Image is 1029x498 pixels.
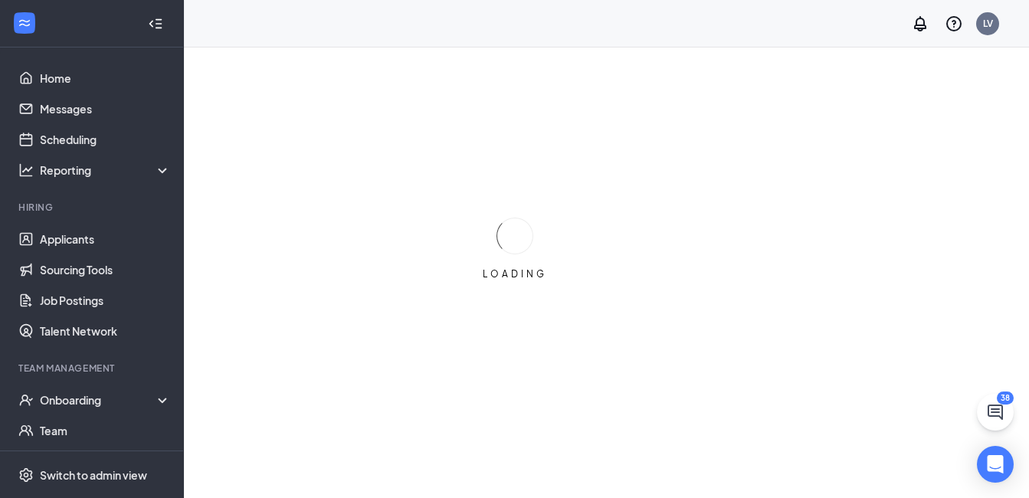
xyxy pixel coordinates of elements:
div: Hiring [18,201,168,214]
div: Switch to admin view [40,467,147,483]
svg: Analysis [18,162,34,178]
a: Applicants [40,224,171,254]
a: Messages [40,93,171,124]
div: LV [983,17,993,30]
svg: QuestionInfo [945,15,963,33]
div: Team Management [18,362,168,375]
svg: Settings [18,467,34,483]
div: LOADING [477,267,553,280]
svg: WorkstreamLogo [17,15,32,31]
div: 38 [997,392,1014,405]
a: Job Postings [40,285,171,316]
div: Open Intercom Messenger [977,446,1014,483]
svg: Collapse [148,16,163,31]
a: Scheduling [40,124,171,155]
a: Home [40,63,171,93]
button: ChatActive [977,394,1014,431]
div: Reporting [40,162,172,178]
svg: ChatActive [986,403,1004,421]
a: Talent Network [40,316,171,346]
svg: Notifications [911,15,929,33]
a: Team [40,415,171,446]
div: Onboarding [40,392,158,408]
a: Sourcing Tools [40,254,171,285]
a: Documents [40,446,171,477]
svg: UserCheck [18,392,34,408]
